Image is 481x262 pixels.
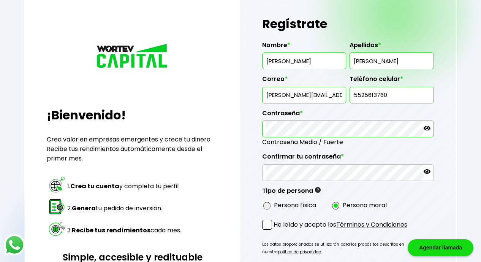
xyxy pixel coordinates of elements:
[70,182,119,191] strong: Crea tu cuenta
[278,249,322,255] a: política de privacidad.
[336,220,407,229] a: Términos y Condiciones
[67,219,182,241] td: 3. cada mes.
[353,87,430,103] input: 10 dígitos
[408,239,473,256] div: Agendar llamada
[262,187,321,198] label: Tipo de persona
[262,241,434,256] p: Los datos proporcionados se utilizarán para los propósitos descritos en nuestra
[95,43,171,71] img: logo_wortev_capital
[48,220,66,238] img: paso 3
[262,153,434,164] label: Confirmar tu contraseña
[350,75,434,87] label: Teléfono celular
[343,200,387,210] label: Persona moral
[47,106,218,124] h2: ¡Bienvenido!
[266,87,343,103] input: inversionista@gmail.com
[262,110,434,121] label: Contraseña
[262,13,434,35] h1: Regístrate
[4,234,25,256] img: logos_whatsapp-icon.242b2217.svg
[48,176,66,194] img: paso 1
[48,198,66,216] img: paso 2
[274,200,316,210] label: Persona física
[72,226,150,235] strong: Recibe tus rendimientos
[67,175,182,197] td: 1. y completa tu perfil.
[315,187,321,193] img: gfR76cHglkPwleuBLjWdxeZVvX9Wp6JBDmjRYY8JYDQn16A2ICN00zLTgIroGa6qie5tIuWH7V3AapTKqzv+oMZsGfMUqL5JM...
[67,197,182,219] td: 2. tu pedido de inversión.
[262,41,347,53] label: Nombre
[72,204,96,213] strong: Genera
[47,135,218,163] p: Crea valor en empresas emergentes y crece tu dinero. Recibe tus rendimientos automáticamente desd...
[262,75,347,87] label: Correo
[350,41,434,53] label: Apellidos
[262,137,434,147] span: Contraseña Medio / Fuerte
[274,220,407,229] p: He leído y acepto los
